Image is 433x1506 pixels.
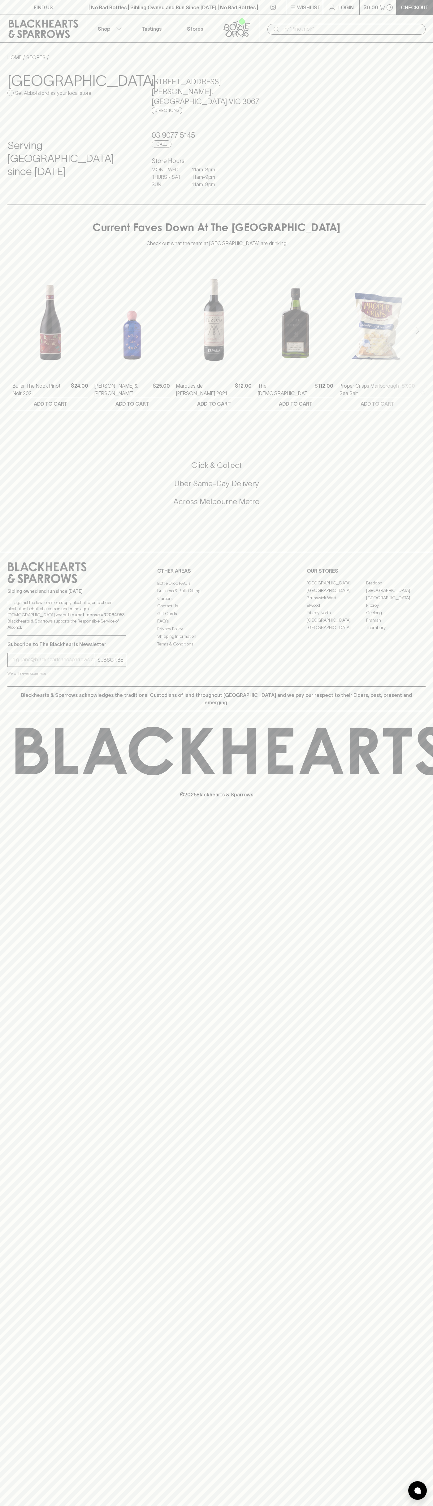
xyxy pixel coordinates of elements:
[97,656,123,663] p: SUBSCRIBE
[173,15,217,42] a: Stores
[366,587,426,594] a: [GEOGRAPHIC_DATA]
[157,587,276,595] a: Business & Bulk Gifting
[95,653,126,667] button: SUBSCRIBE
[282,24,421,34] input: Try "Pinot noir"
[192,181,223,188] p: 11am - 8pm
[152,77,281,107] h5: [STREET_ADDRESS][PERSON_NAME] , [GEOGRAPHIC_DATA] VIC 3067
[34,4,53,11] p: FIND US
[340,382,399,397] a: Proper Crisps Marlborough Sea Salt
[152,140,171,148] a: Call
[157,610,276,617] a: Gift Cards
[7,588,126,594] p: Sibling owned and run since [DATE]
[366,602,426,609] a: Fitzroy
[157,567,276,575] p: OTHER AREAS
[307,624,366,632] a: [GEOGRAPHIC_DATA]
[366,579,426,587] a: Braddon
[366,609,426,617] a: Geelong
[401,4,429,11] p: Checkout
[146,235,287,247] p: Check out what the team at [GEOGRAPHIC_DATA] are drinking
[94,382,150,397] a: [PERSON_NAME] & [PERSON_NAME]
[152,130,281,140] h5: 03 9077 5145
[98,25,110,33] p: Shop
[197,400,231,407] p: ADD TO CART
[94,397,170,410] button: ADD TO CART
[401,382,415,397] p: $7.00
[192,166,223,173] p: 11am - 8pm
[307,602,366,609] a: Elwood
[13,397,88,410] button: ADD TO CART
[340,264,415,373] img: Proper Crisps Marlborough Sea Salt
[142,25,162,33] p: Tastings
[176,397,252,410] button: ADD TO CART
[258,382,312,397] a: The [DEMOGRAPHIC_DATA] Straight Rye Whiskey
[157,625,276,632] a: Privacy Policy
[93,222,340,236] h4: Current Faves Down At The [GEOGRAPHIC_DATA]
[307,594,366,602] a: Brunswick West
[7,435,426,539] div: Call to action block
[307,617,366,624] a: [GEOGRAPHIC_DATA]
[157,633,276,640] a: Shipping Information
[258,264,333,373] img: The Gospel Straight Rye Whiskey
[26,55,45,60] a: STORES
[361,400,394,407] p: ADD TO CART
[307,587,366,594] a: [GEOGRAPHIC_DATA]
[258,397,333,410] button: ADD TO CART
[307,609,366,617] a: Fitzroy North
[152,156,281,166] h6: Store Hours
[12,691,421,706] p: Blackhearts & Sparrows acknowledges the traditional Custodians of land throughout [GEOGRAPHIC_DAT...
[34,400,67,407] p: ADD TO CART
[176,382,232,397] a: Marques de [PERSON_NAME] 2024
[7,670,126,676] p: We will never spam you
[157,602,276,610] a: Contact Us
[115,400,149,407] p: ADD TO CART
[157,595,276,602] a: Careers
[87,15,130,42] button: Shop
[130,15,173,42] a: Tastings
[7,139,137,178] h4: Serving [GEOGRAPHIC_DATA] since [DATE]
[279,400,313,407] p: ADD TO CART
[152,107,182,114] a: Directions
[157,579,276,587] a: Bottle Drop FAQ's
[340,397,415,410] button: ADD TO CART
[414,1487,421,1494] img: bubble-icon
[7,641,126,648] p: Subscribe to The Blackhearts Newsletter
[152,166,183,173] p: MON - WED
[71,382,88,397] p: $24.00
[152,181,183,188] p: SUN
[388,6,391,9] p: 0
[366,624,426,632] a: Thornbury
[314,382,333,397] p: $112.00
[307,579,366,587] a: [GEOGRAPHIC_DATA]
[176,264,252,373] img: Marques de Tezona Tempranillo 2024
[363,4,378,11] p: $0.00
[7,72,137,89] h3: [GEOGRAPHIC_DATA]
[7,55,22,60] a: HOME
[13,264,88,373] img: Buller The Nook Pinot Noir 2021
[235,382,252,397] p: $12.00
[153,382,170,397] p: $25.00
[187,25,203,33] p: Stores
[297,4,321,11] p: Wishlist
[157,618,276,625] a: FAQ's
[7,496,426,507] h5: Across Melbourne Metro
[307,567,426,575] p: OUR STORES
[157,640,276,648] a: Terms & Conditions
[152,173,183,181] p: THURS - SAT
[366,617,426,624] a: Prahran
[7,599,126,630] p: It is against the law to sell or supply alcohol to, or to obtain alcohol on behalf of a person un...
[366,594,426,602] a: [GEOGRAPHIC_DATA]
[68,612,125,617] strong: Liquor License #32064953
[15,89,91,97] p: Set Abbotsford as your local store
[12,655,95,665] input: e.g. jane@blackheartsandsparrows.com.au
[7,478,426,489] h5: Uber Same-Day Delivery
[94,264,170,373] img: Taylor & Smith Gin
[7,460,426,470] h5: Click & Collect
[13,382,68,397] a: Buller The Nook Pinot Noir 2021
[192,173,223,181] p: 11am - 9pm
[338,4,354,11] p: Login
